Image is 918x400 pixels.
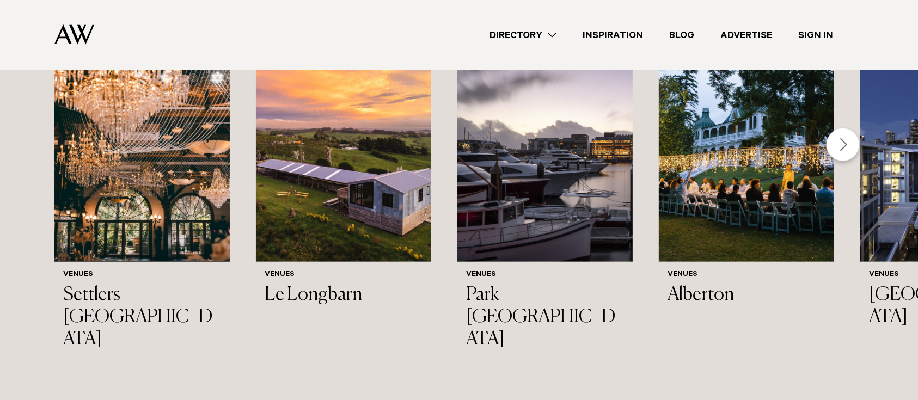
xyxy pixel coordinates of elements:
a: Yacht in the harbour at Park Hyatt Auckland Venues Park [GEOGRAPHIC_DATA] [457,27,633,359]
h3: Park [GEOGRAPHIC_DATA] [466,284,624,350]
img: Auckland Weddings Logo [54,24,94,45]
a: Directory [476,28,570,42]
a: Auckland Weddings Venues | Settlers Country Manor Venues Settlers [GEOGRAPHIC_DATA] [54,27,230,359]
img: Auckland Weddings Venues | Le Longbarn [256,27,431,262]
h3: Alberton [668,284,825,306]
a: Advertise [707,28,785,42]
a: Sign In [785,28,846,42]
a: Inspiration [570,28,656,42]
h3: Le Longbarn [265,284,423,306]
h6: Venues [265,270,423,280]
img: Yacht in the harbour at Park Hyatt Auckland [457,27,633,262]
img: Fairy lights wedding reception [659,27,834,262]
h3: Settlers [GEOGRAPHIC_DATA] [63,284,221,350]
a: Auckland Weddings Venues | Le Longbarn Venues Le Longbarn [256,27,431,315]
a: Fairy lights wedding reception Venues Alberton [659,27,834,315]
img: Auckland Weddings Venues | Settlers Country Manor [54,27,230,262]
h6: Venues [63,270,221,280]
h6: Venues [466,270,624,280]
h6: Venues [668,270,825,280]
a: Blog [656,28,707,42]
